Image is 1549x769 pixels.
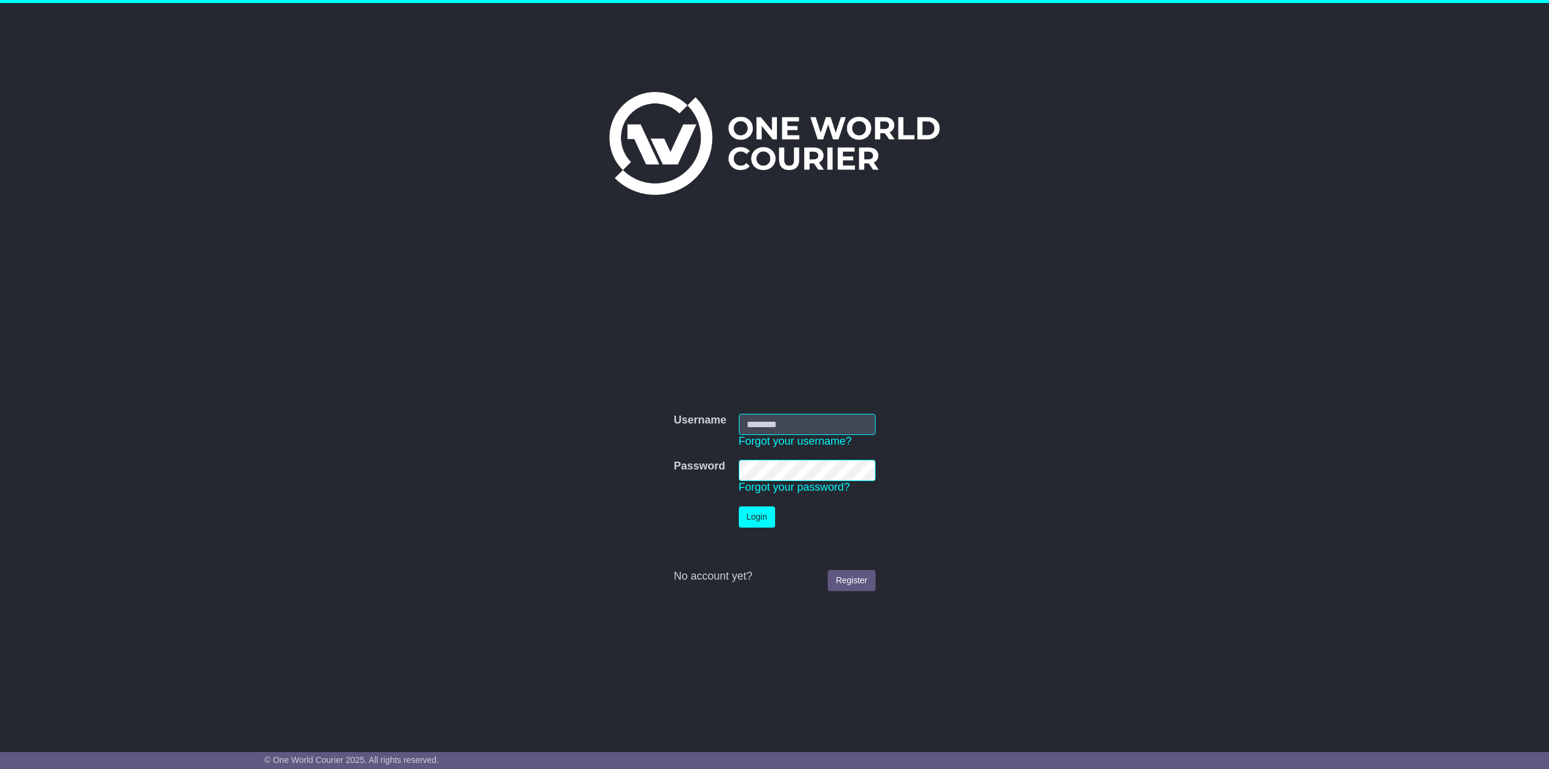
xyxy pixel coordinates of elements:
[673,460,725,473] label: Password
[739,435,852,447] a: Forgot your username?
[264,755,439,765] span: © One World Courier 2025. All rights reserved.
[828,570,875,591] a: Register
[673,570,875,583] div: No account yet?
[609,92,940,195] img: One World
[739,506,775,528] button: Login
[739,481,850,493] a: Forgot your password?
[673,414,726,427] label: Username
